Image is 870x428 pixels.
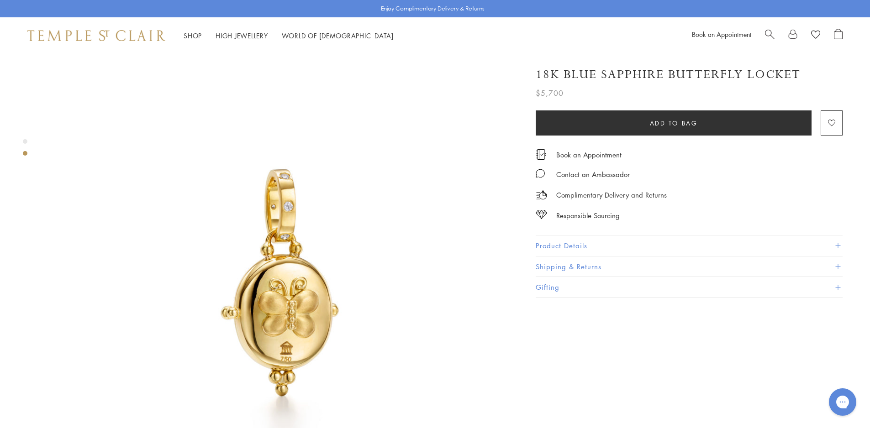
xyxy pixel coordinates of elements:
[216,31,268,40] a: High JewelleryHigh Jewellery
[536,277,843,298] button: Gifting
[536,210,547,219] img: icon_sourcing.svg
[650,118,698,128] span: Add to bag
[556,150,622,160] a: Book an Appointment
[536,189,547,201] img: icon_delivery.svg
[184,30,394,42] nav: Main navigation
[824,385,861,419] iframe: Gorgias live chat messenger
[27,30,165,41] img: Temple St. Clair
[692,30,751,39] a: Book an Appointment
[556,210,620,221] div: Responsible Sourcing
[556,169,630,180] div: Contact an Ambassador
[536,149,547,160] img: icon_appointment.svg
[834,29,843,42] a: Open Shopping Bag
[536,87,564,99] span: $5,700
[556,189,667,201] p: Complimentary Delivery and Returns
[811,29,820,42] a: View Wishlist
[536,169,545,178] img: MessageIcon-01_2.svg
[536,110,812,136] button: Add to bag
[381,4,485,13] p: Enjoy Complimentary Delivery & Returns
[536,256,843,277] button: Shipping & Returns
[536,67,801,83] h1: 18K Blue Sapphire Butterfly Locket
[536,235,843,256] button: Product Details
[184,31,202,40] a: ShopShop
[23,137,27,163] div: Product gallery navigation
[765,29,775,42] a: Search
[282,31,394,40] a: World of [DEMOGRAPHIC_DATA]World of [DEMOGRAPHIC_DATA]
